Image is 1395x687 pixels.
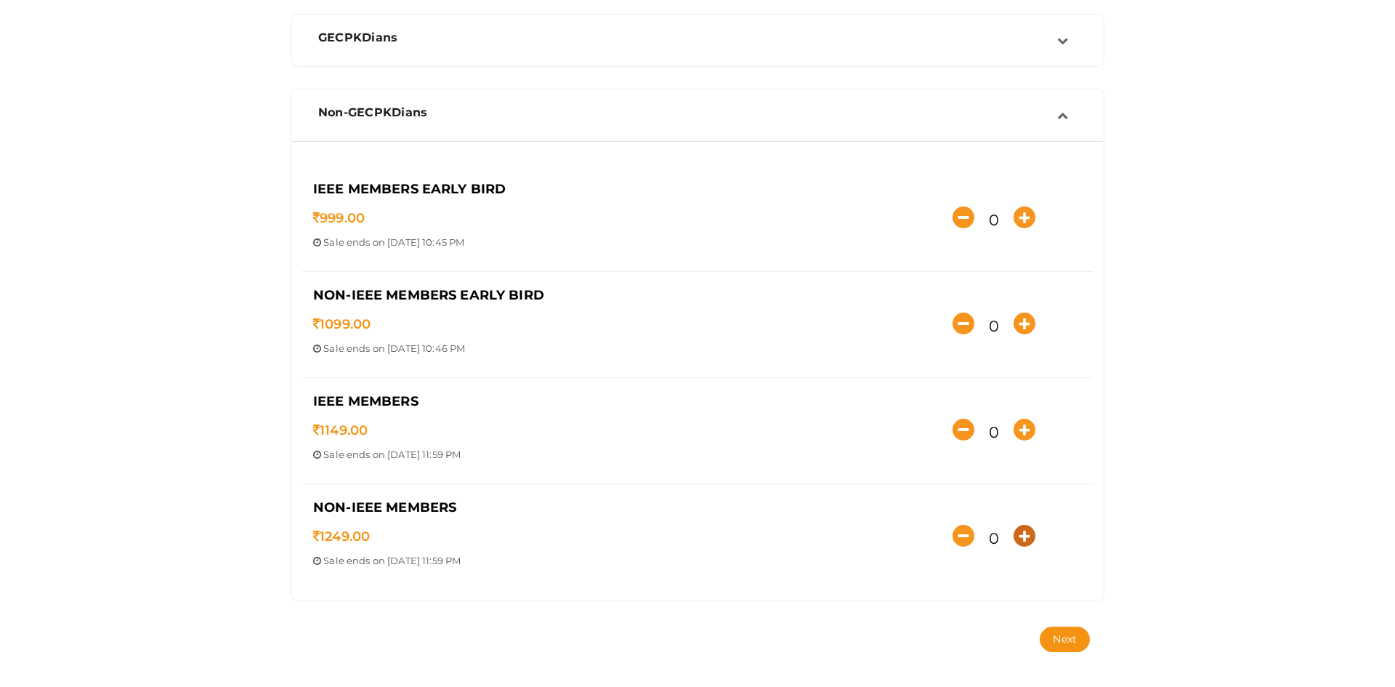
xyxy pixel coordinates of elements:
span: 1149.00 [313,422,368,438]
span: IEEE Members [313,393,418,409]
p: ends on [DATE] 11:59 PM [313,448,884,462]
button: Next [1040,627,1090,652]
p: ends on [DATE] 10:45 PM [313,236,884,249]
a: GECPKDians [299,39,1096,53]
span: 999.00 [313,210,365,226]
span: Non-GECPKDians [318,105,427,119]
span: IEEE Members Early Bird [313,181,506,197]
span: Non-IEEE Members [313,499,456,515]
p: ends on [DATE] 11:59 PM [313,554,884,568]
span: Next [1053,632,1077,646]
span: Sale [323,236,344,248]
span: Sale [323,342,344,354]
span: Non-IEEE Members Early Bird [313,287,544,303]
a: Non-GECPKDians [299,114,1096,128]
span: 1099.00 [313,316,371,332]
span: 1249.00 [313,529,370,545]
p: ends on [DATE] 10:46 PM [313,342,884,355]
span: Sale [323,449,344,460]
span: GECPKDians [318,31,397,44]
span: Sale [323,555,344,566]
